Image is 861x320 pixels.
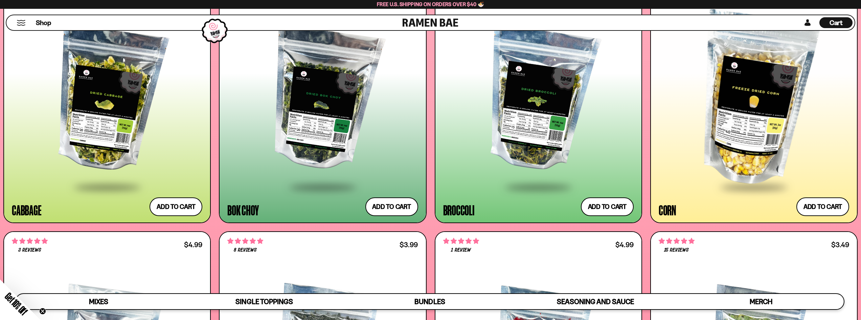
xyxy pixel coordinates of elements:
span: Mixes [89,297,108,306]
button: Add to cart [581,197,634,216]
span: 5.00 stars [659,237,695,246]
button: Add to cart [365,197,418,216]
span: Single Toppings [235,297,293,306]
button: Mobile Menu Trigger [17,20,26,26]
div: Broccoli [443,204,475,216]
div: $4.99 [184,241,202,248]
span: 5.00 stars [12,237,48,246]
a: Merch [678,294,844,309]
a: Mixes [16,294,181,309]
span: Seasoning and Sauce [557,297,634,306]
a: Bundles [347,294,513,309]
button: Add to cart [796,197,849,216]
span: Cart [830,19,843,27]
div: $4.99 [615,241,634,248]
span: Get 10% Off [3,291,29,317]
a: Single Toppings [181,294,347,309]
span: 15 reviews [664,248,689,253]
span: 1 review [451,248,471,253]
span: Bundles [414,297,445,306]
button: Close teaser [39,308,46,315]
div: Corn [659,204,676,216]
div: $3.49 [831,241,849,248]
a: Cart [819,15,853,30]
div: Cabbage [12,204,41,216]
a: Seasoning and Sauce [513,294,678,309]
div: $3.99 [400,241,418,248]
span: Free U.S. Shipping on Orders over $40 🍜 [377,1,484,7]
span: Merch [750,297,772,306]
span: 8 reviews [234,248,257,253]
a: Shop [36,17,51,28]
button: Add to cart [150,197,202,216]
span: 3 reviews [18,248,41,253]
div: Bok Choy [227,204,258,216]
span: 5.00 stars [227,237,263,246]
span: Shop [36,18,51,27]
span: 5.00 stars [443,237,479,246]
